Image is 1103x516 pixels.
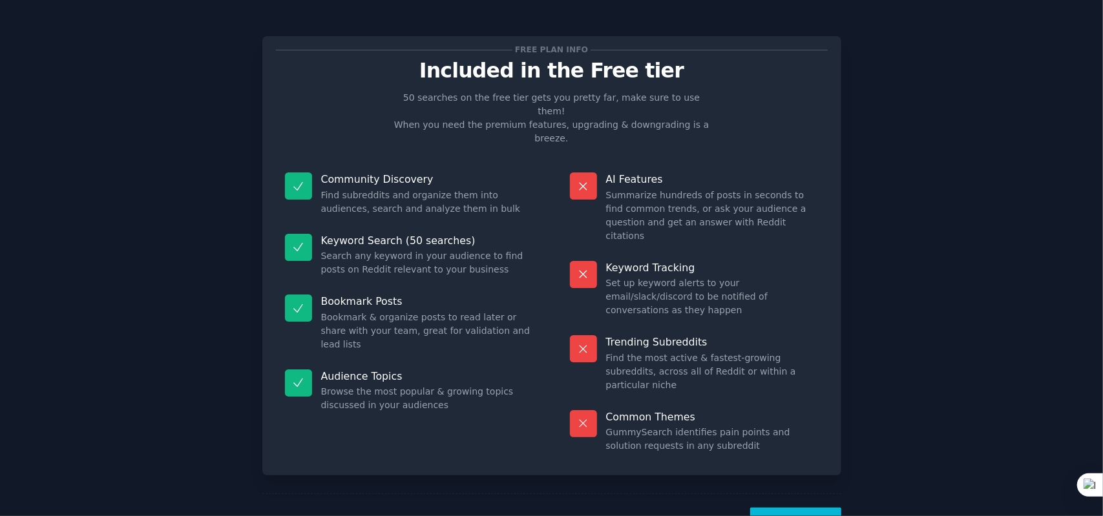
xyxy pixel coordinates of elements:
[321,234,534,247] p: Keyword Search (50 searches)
[321,311,534,351] dd: Bookmark & organize posts to read later or share with your team, great for validation and lead lists
[606,426,819,453] dd: GummySearch identifies pain points and solution requests in any subreddit
[606,410,819,424] p: Common Themes
[389,91,715,145] p: 50 searches on the free tier gets you pretty far, make sure to use them! When you need the premiu...
[606,261,819,274] p: Keyword Tracking
[606,276,819,317] dd: Set up keyword alerts to your email/slack/discord to be notified of conversations as they happen
[606,172,819,186] p: AI Features
[321,294,534,308] p: Bookmark Posts
[321,369,534,383] p: Audience Topics
[276,59,828,82] p: Included in the Free tier
[321,172,534,186] p: Community Discovery
[512,43,590,57] span: Free plan info
[321,189,534,216] dd: Find subreddits and organize them into audiences, search and analyze them in bulk
[321,385,534,412] dd: Browse the most popular & growing topics discussed in your audiences
[606,189,819,243] dd: Summarize hundreds of posts in seconds to find common trends, or ask your audience a question and...
[321,249,534,276] dd: Search any keyword in your audience to find posts on Reddit relevant to your business
[606,351,819,392] dd: Find the most active & fastest-growing subreddits, across all of Reddit or within a particular niche
[606,335,819,349] p: Trending Subreddits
